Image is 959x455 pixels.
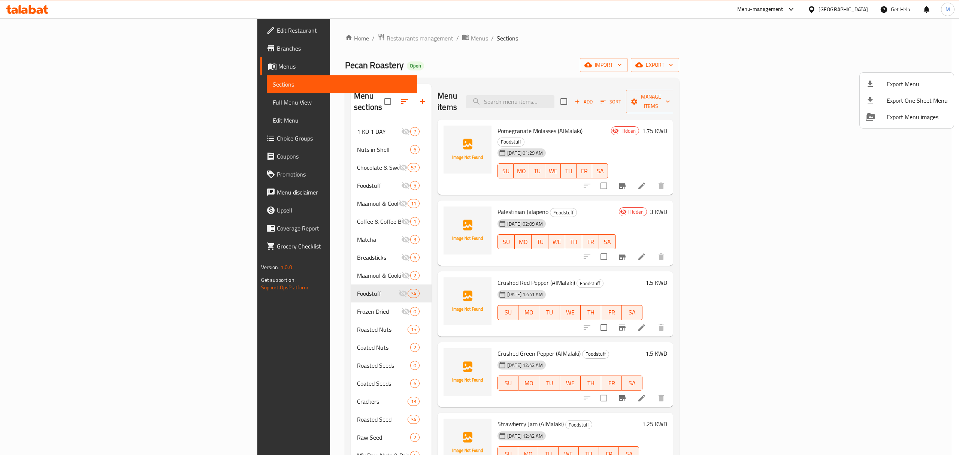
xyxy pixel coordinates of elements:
[887,96,948,105] span: Export One Sheet Menu
[860,92,954,109] li: Export one sheet menu items
[887,79,948,88] span: Export Menu
[860,109,954,125] li: Export Menu images
[860,76,954,92] li: Export menu items
[887,112,948,121] span: Export Menu images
